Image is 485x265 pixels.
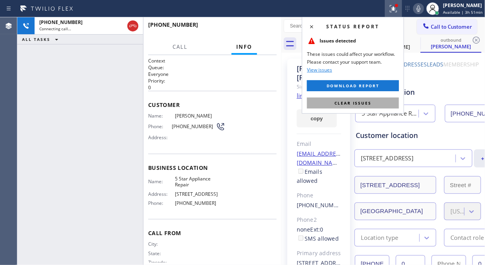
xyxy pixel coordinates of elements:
[361,154,413,163] div: [STREET_ADDRESS]
[148,250,175,256] span: State:
[297,92,329,99] a: link to CRM
[148,84,277,91] p: 0
[148,191,175,197] span: Address:
[39,19,83,26] span: [PHONE_NUMBER]
[450,233,484,242] div: Contact role
[175,176,225,188] span: 5 Star Appliance Repair
[297,201,347,209] a: [PHONE_NUMBER]
[231,39,257,55] button: Info
[417,19,477,34] button: Call to Customer
[297,168,322,184] label: Emails allowed
[297,191,341,200] div: Phone
[297,64,341,82] div: [PERSON_NAME] [PERSON_NAME]
[397,61,427,68] label: Addresses
[297,109,337,127] button: copy
[299,35,359,53] div: Richard Hofeld
[148,200,175,206] span: Phone:
[355,176,436,194] input: Address
[168,39,192,55] button: Call
[427,61,444,68] label: Leads
[431,23,472,30] span: Call to Customer
[148,229,277,237] span: Call From
[22,37,50,42] span: ALL TASKS
[148,241,175,247] span: City:
[175,200,225,206] span: [PHONE_NUMBER]
[361,233,399,242] div: Location type
[297,140,341,149] div: Email
[148,164,277,171] span: Business location
[443,9,483,15] span: Available | 3h 51min
[421,35,481,52] div: Sebastian Dinges
[355,202,436,220] input: City
[310,226,323,233] span: Ext: 0
[148,71,277,77] p: Everyone
[299,37,359,43] div: outbound
[148,21,198,28] span: [PHONE_NUMBER]
[413,3,424,14] button: Mute
[175,113,225,119] span: [PERSON_NAME]
[284,20,345,32] input: Search
[148,113,175,119] span: Name:
[444,176,481,194] input: Street #
[148,77,277,84] h2: Priority:
[173,43,187,50] span: Call
[17,35,66,44] button: ALL TASKS
[297,225,341,243] div: none
[148,123,172,129] span: Phone:
[39,26,71,31] span: Connecting call…
[127,20,138,31] button: Hang up
[421,43,481,50] div: [PERSON_NAME]
[297,249,341,258] div: Primary address
[297,82,341,91] div: Since: [DATE]
[148,179,175,184] span: Name:
[299,43,359,50] div: [PERSON_NAME]
[297,235,339,242] label: SMS allowed
[297,150,345,166] a: [EMAIL_ADDRESS][DOMAIN_NAME]
[297,215,341,225] div: Phone2
[444,61,479,68] label: Membership
[148,134,175,140] span: Address:
[172,123,216,129] span: [PHONE_NUMBER]
[148,64,277,71] h2: Queue:
[175,191,225,197] span: [STREET_ADDRESS]
[298,236,303,241] input: SMS allowed
[443,2,483,9] div: [PERSON_NAME]
[421,37,481,43] div: outbound
[148,57,277,64] h1: Context
[236,43,252,50] span: Info
[148,101,277,109] span: Customer
[298,169,303,174] input: Emails allowed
